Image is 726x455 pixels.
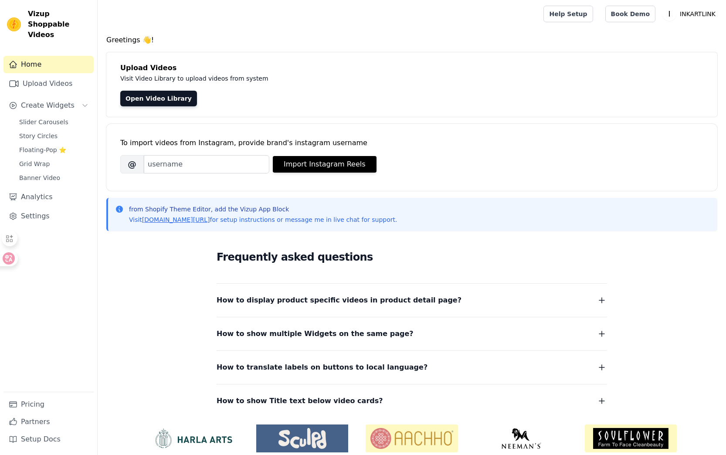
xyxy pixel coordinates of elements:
img: Neeman's [475,428,567,449]
span: Story Circles [19,132,58,140]
a: Book Demo [605,6,655,22]
a: Slider Carousels [14,116,94,128]
div: To import videos from Instagram, provide brand's instagram username [120,138,703,148]
h4: Upload Videos [120,63,703,73]
span: Grid Wrap [19,160,50,168]
a: Grid Wrap [14,158,94,170]
input: username [144,155,269,173]
a: Story Circles [14,130,94,142]
a: Open Video Library [120,91,197,106]
button: I INKARTLINK [662,6,719,22]
a: Home [3,56,94,73]
span: Floating-Pop ⭐ [19,146,66,154]
button: How to show Title text below video cards? [217,395,607,407]
a: Pricing [3,396,94,413]
a: Help Setup [543,6,593,22]
a: Setup Docs [3,431,94,448]
button: Import Instagram Reels [273,156,377,173]
a: Partners [3,413,94,431]
span: @ [120,155,144,173]
img: Soulflower [585,424,677,452]
p: from Shopify Theme Editor, add the Vizup App Block [129,205,397,214]
span: Vizup Shoppable Videos [28,9,90,40]
span: How to translate labels on buttons to local language? [217,361,427,374]
p: INKARTLINK [676,6,719,22]
button: How to show multiple Widgets on the same page? [217,328,607,340]
p: Visit for setup instructions or message me in live chat for support. [129,215,397,224]
a: Banner Video [14,172,94,184]
span: How to show multiple Widgets on the same page? [217,328,414,340]
a: Settings [3,207,94,225]
a: Analytics [3,188,94,206]
img: HarlaArts [147,428,239,449]
span: Create Widgets [21,100,75,111]
p: Visit Video Library to upload videos from system [120,73,511,84]
span: Slider Carousels [19,118,68,126]
button: How to translate labels on buttons to local language? [217,361,607,374]
a: Upload Videos [3,75,94,92]
img: Sculpd US [256,428,348,449]
img: Aachho [366,424,458,452]
span: Banner Video [19,173,60,182]
span: How to show Title text below video cards? [217,395,383,407]
text: I [668,10,670,18]
button: How to display product specific videos in product detail page? [217,294,607,306]
button: Create Widgets [3,97,94,114]
h2: Frequently asked questions [217,248,607,266]
a: Floating-Pop ⭐ [14,144,94,156]
img: Vizup [7,17,21,31]
span: How to display product specific videos in product detail page? [217,294,461,306]
a: [DOMAIN_NAME][URL] [142,216,210,223]
h4: Greetings 👋! [106,35,717,45]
